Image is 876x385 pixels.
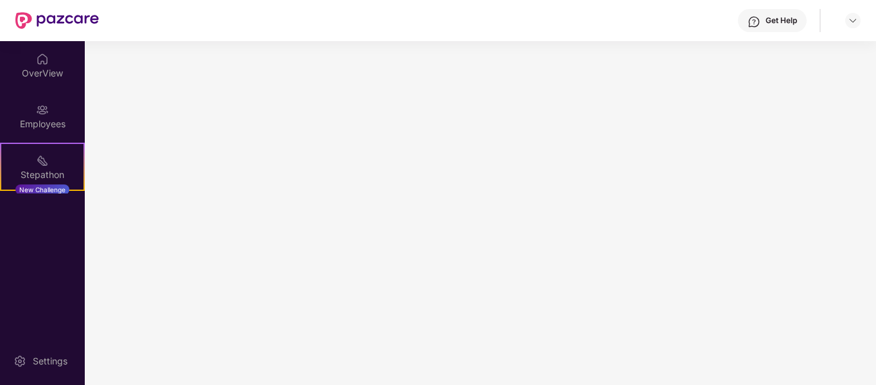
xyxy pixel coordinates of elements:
[15,184,69,195] div: New Challenge
[748,15,760,28] img: svg+xml;base64,PHN2ZyBpZD0iSGVscC0zMngzMiIgeG1sbnM9Imh0dHA6Ly93d3cudzMub3JnLzIwMDAvc3ZnIiB3aWR0aD...
[29,355,71,368] div: Settings
[36,53,49,66] img: svg+xml;base64,PHN2ZyBpZD0iSG9tZSIgeG1sbnM9Imh0dHA6Ly93d3cudzMub3JnLzIwMDAvc3ZnIiB3aWR0aD0iMjAiIG...
[15,12,99,29] img: New Pazcare Logo
[766,15,797,26] div: Get Help
[848,15,858,26] img: svg+xml;base64,PHN2ZyBpZD0iRHJvcGRvd24tMzJ4MzIiIHhtbG5zPSJodHRwOi8vd3d3LnczLm9yZy8yMDAwL3N2ZyIgd2...
[36,154,49,167] img: svg+xml;base64,PHN2ZyB4bWxucz0iaHR0cDovL3d3dy53My5vcmcvMjAwMC9zdmciIHdpZHRoPSIyMSIgaGVpZ2h0PSIyMC...
[13,355,26,368] img: svg+xml;base64,PHN2ZyBpZD0iU2V0dGluZy0yMHgyMCIgeG1sbnM9Imh0dHA6Ly93d3cudzMub3JnLzIwMDAvc3ZnIiB3aW...
[1,168,83,181] div: Stepathon
[36,103,49,116] img: svg+xml;base64,PHN2ZyBpZD0iRW1wbG95ZWVzIiB4bWxucz0iaHR0cDovL3d3dy53My5vcmcvMjAwMC9zdmciIHdpZHRoPS...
